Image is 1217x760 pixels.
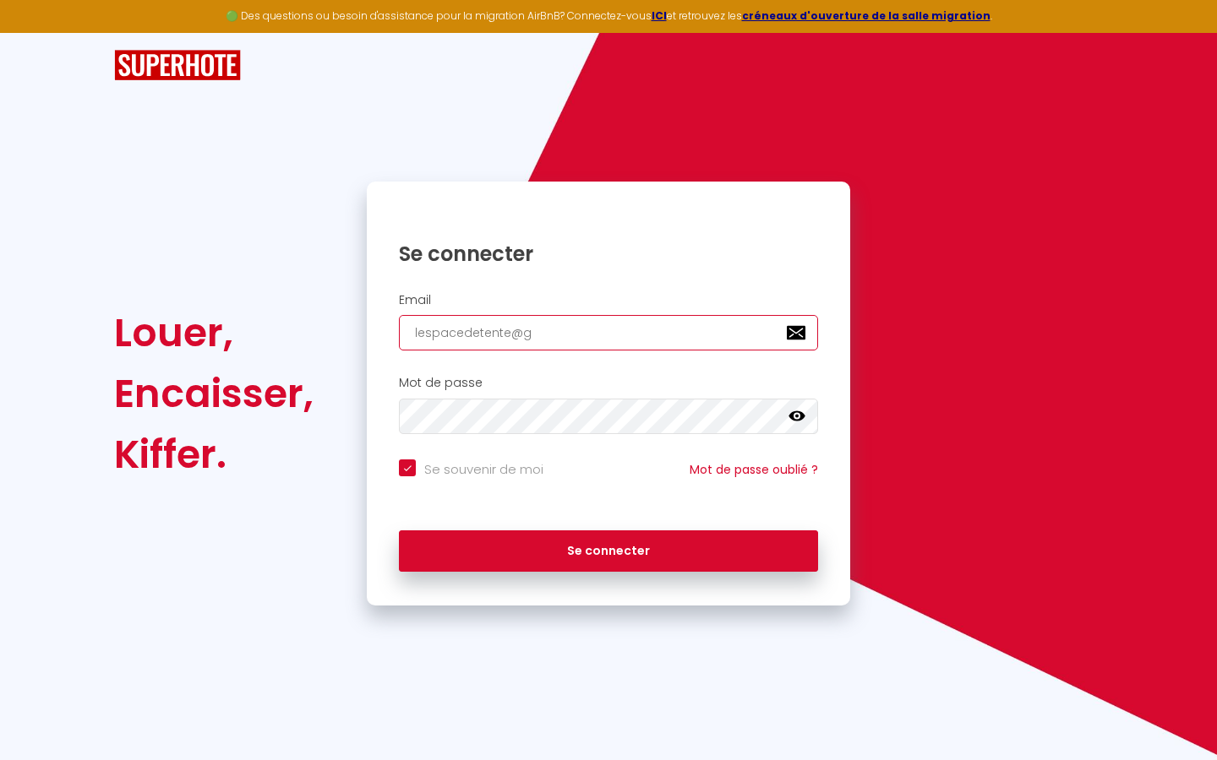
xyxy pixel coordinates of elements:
[652,8,667,23] a: ICI
[114,302,314,363] div: Louer,
[14,7,64,57] button: Ouvrir le widget de chat LiveChat
[114,50,241,81] img: SuperHote logo
[742,8,991,23] a: créneaux d'ouverture de la salle migration
[399,293,818,307] h2: Email
[399,376,818,390] h2: Mot de passe
[399,241,818,267] h1: Se connecter
[399,530,818,573] button: Se connecter
[690,461,818,478] a: Mot de passe oublié ?
[114,363,314,424] div: Encaisser,
[114,424,314,485] div: Kiffer.
[399,315,818,350] input: Ton Email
